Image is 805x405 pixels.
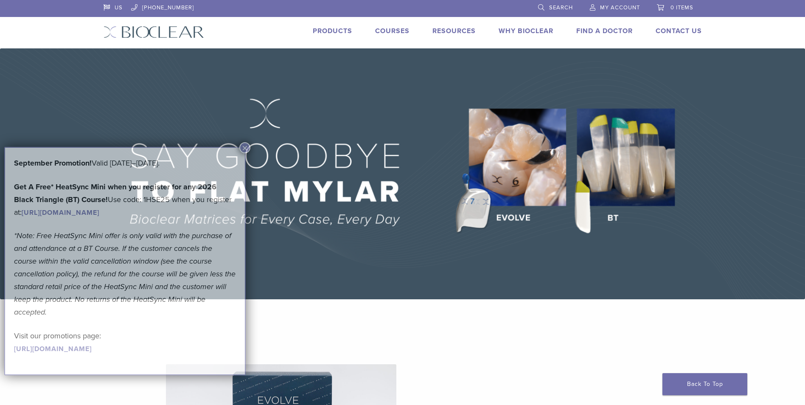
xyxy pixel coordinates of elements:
p: Visit our promotions page: [14,329,236,355]
a: [URL][DOMAIN_NAME] [22,208,99,217]
span: Search [549,4,573,11]
em: *Note: Free HeatSync Mini offer is only valid with the purchase of and attendance at a BT Course.... [14,231,236,317]
span: 0 items [670,4,693,11]
b: September Promotion! [14,158,92,168]
button: Close [239,142,250,153]
img: Bioclear [104,26,204,38]
a: Resources [432,27,476,35]
a: Contact Us [656,27,702,35]
a: Courses [375,27,410,35]
p: Use code: 1HSE25 when you register at: [14,180,236,219]
a: Products [313,27,352,35]
a: Why Bioclear [499,27,553,35]
a: Back To Top [662,373,747,395]
strong: Get A Free* HeatSync Mini when you register for any 2026 Black Triangle (BT) Course! [14,182,216,204]
a: Find A Doctor [576,27,633,35]
p: Valid [DATE]–[DATE]. [14,157,236,169]
a: [URL][DOMAIN_NAME] [14,345,92,353]
span: My Account [600,4,640,11]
